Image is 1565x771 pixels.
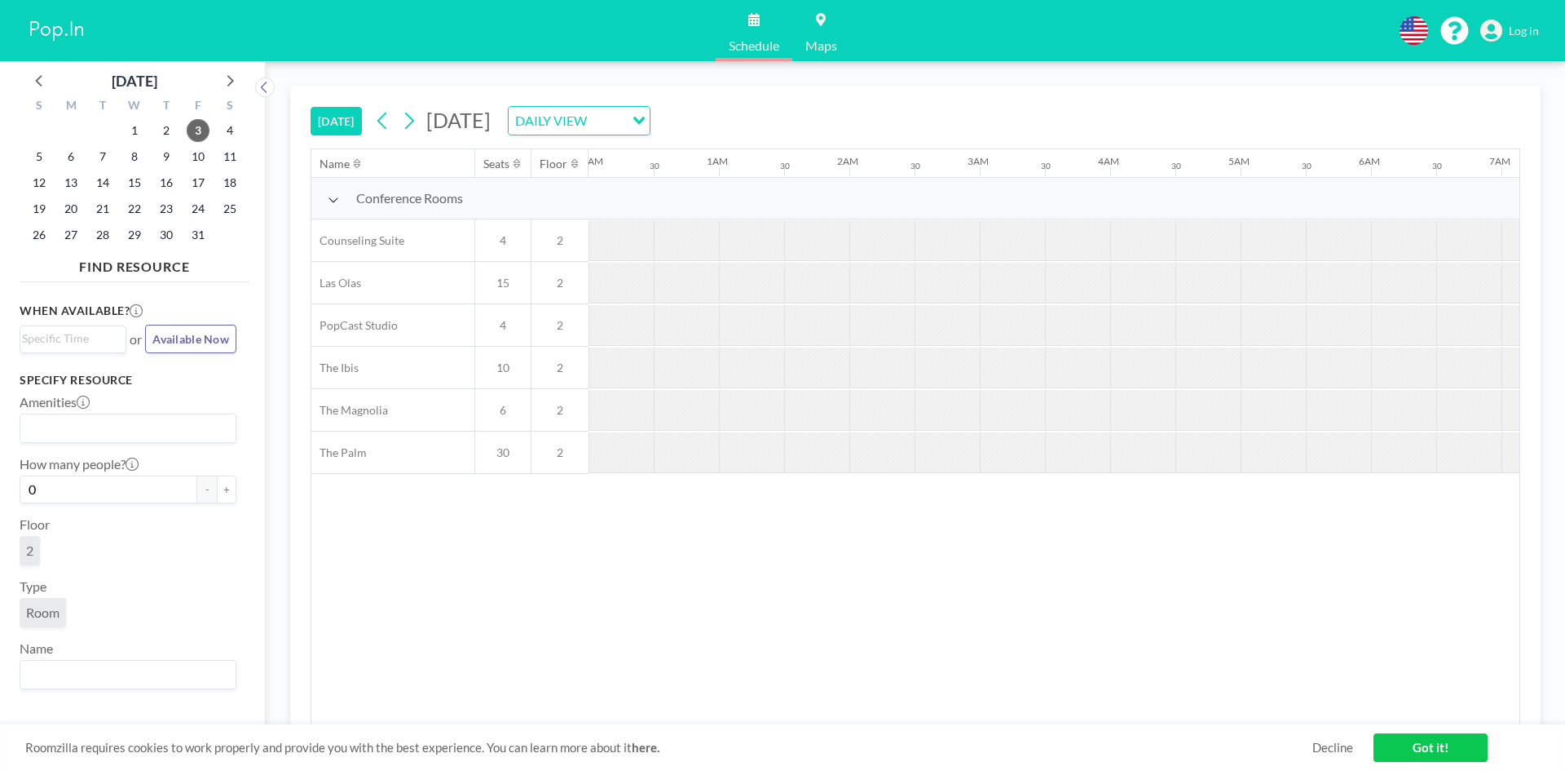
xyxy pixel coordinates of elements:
span: Sunday, October 26, 2025 [28,224,51,246]
div: Seats [483,157,509,171]
div: 3AM [968,155,989,167]
div: Search for option [20,661,236,689]
div: Search for option [20,326,126,351]
span: Thursday, October 30, 2025 [155,224,178,246]
input: Search for option [22,664,227,685]
span: Friday, October 17, 2025 [187,171,209,194]
div: 30 [1041,161,1051,171]
div: 30 [650,161,659,171]
a: here. [632,740,659,755]
span: Monday, October 6, 2025 [60,145,82,168]
div: 12AM [576,155,603,167]
span: 2 [531,276,589,290]
span: Wednesday, October 22, 2025 [123,197,146,220]
label: Floor [20,516,50,533]
span: 4 [475,233,531,248]
img: organization-logo [26,15,88,47]
div: [DATE] [112,69,157,92]
span: Wednesday, October 29, 2025 [123,224,146,246]
div: 4AM [1098,155,1119,167]
span: 15 [475,276,531,290]
span: Tuesday, October 14, 2025 [91,171,114,194]
button: + [217,476,236,503]
span: The Magnolia [311,403,388,418]
span: Sunday, October 12, 2025 [28,171,51,194]
div: T [150,96,182,117]
span: Counseling Suite [311,233,404,248]
div: Floor [540,157,567,171]
span: 10 [475,361,531,375]
span: Room [26,605,60,620]
span: The Ibis [311,361,359,375]
label: How many people? [20,456,139,472]
div: 30 [1302,161,1312,171]
div: Search for option [509,107,650,135]
span: Friday, October 10, 2025 [187,145,209,168]
label: Amenities [20,394,90,410]
div: 30 [910,161,920,171]
span: Thursday, October 2, 2025 [155,119,178,142]
span: 4 [475,318,531,333]
div: Search for option [20,414,236,442]
div: S [214,96,245,117]
input: Search for option [592,110,623,131]
div: Name [320,157,350,171]
input: Search for option [22,330,117,348]
span: 2 [531,403,589,418]
div: 30 [1171,161,1181,171]
button: Available Now [145,325,236,353]
span: or [130,331,142,348]
span: Available Now [152,332,229,346]
span: Conference Rooms [356,190,463,206]
span: Saturday, October 4, 2025 [218,119,241,142]
span: 2 [26,543,33,558]
div: 30 [1432,161,1442,171]
div: W [119,96,151,117]
button: [DATE] [311,107,362,135]
span: Sunday, October 19, 2025 [28,197,51,220]
span: 2 [531,361,589,375]
span: Saturday, October 11, 2025 [218,145,241,168]
span: Maps [805,39,837,52]
span: The Palm [311,445,367,460]
a: Decline [1312,740,1353,755]
span: 2 [531,445,589,460]
span: Thursday, October 23, 2025 [155,197,178,220]
div: T [87,96,119,117]
span: Wednesday, October 1, 2025 [123,119,146,142]
span: Thursday, October 9, 2025 [155,145,178,168]
div: S [24,96,55,117]
span: DAILY VIEW [512,110,590,131]
label: Type [20,578,46,595]
span: Roomzilla requires cookies to work properly and provide you with the best experience. You can lea... [25,740,1312,755]
span: Friday, October 24, 2025 [187,197,209,220]
h3: Specify resource [20,373,236,388]
h4: FIND RESOURCE [20,252,249,275]
span: 6 [475,403,531,418]
span: Monday, October 20, 2025 [60,197,82,220]
span: Tuesday, October 7, 2025 [91,145,114,168]
span: 30 [475,445,531,460]
span: Friday, October 3, 2025 [187,119,209,142]
div: F [182,96,214,117]
button: - [197,476,217,503]
div: 1AM [707,155,728,167]
span: Las Olas [311,276,361,290]
a: Got it! [1373,733,1488,762]
span: 2 [531,318,589,333]
div: M [55,96,87,117]
a: Log in [1480,20,1539,42]
span: Sunday, October 5, 2025 [28,145,51,168]
span: Saturday, October 25, 2025 [218,197,241,220]
span: Tuesday, October 21, 2025 [91,197,114,220]
span: Wednesday, October 15, 2025 [123,171,146,194]
span: Monday, October 13, 2025 [60,171,82,194]
span: [DATE] [426,108,491,132]
span: PopCast Studio [311,318,398,333]
span: Tuesday, October 28, 2025 [91,224,114,246]
input: Search for option [22,418,227,439]
label: Name [20,640,53,657]
span: Friday, October 31, 2025 [187,224,209,246]
span: Saturday, October 18, 2025 [218,171,241,194]
span: Wednesday, October 8, 2025 [123,145,146,168]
